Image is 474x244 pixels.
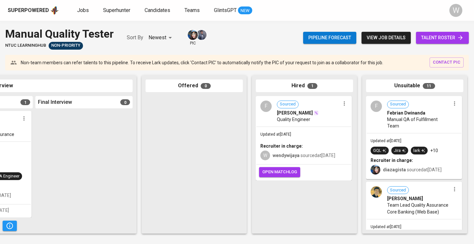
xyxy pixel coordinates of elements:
[371,165,380,175] img: diazagista@glints.com
[259,167,300,177] button: open matchlog
[260,143,303,149] b: Recruiter in charge:
[387,110,425,116] span: Febrian Dwinanda
[387,202,450,215] span: Team Lead Quality Assurance Core Banking (Web Base)
[5,43,46,49] span: NTUC LearningHub
[77,7,89,13] span: Jobs
[120,99,130,105] span: 0
[413,148,425,154] div: lark
[430,147,438,154] p: +10
[387,116,450,129] span: Manual QA of Fulfillment Team
[8,6,59,15] a: Superpoweredapp logo
[277,116,310,123] span: Quality Engineer
[371,139,401,143] span: Updated at [DATE]
[256,79,353,92] div: Hired
[8,7,49,14] div: Superpowered
[187,29,198,46] div: pic
[50,6,59,15] img: app logo
[238,7,252,14] span: NEW
[277,110,313,116] span: [PERSON_NAME]
[184,7,200,13] span: Teams
[421,34,464,42] span: talent roster
[38,99,72,106] span: Final Interview
[366,79,463,92] div: Unsuitable
[314,110,319,116] img: magic_wand.svg
[371,101,382,112] div: F
[383,167,442,172] span: sourced at [DATE]
[361,32,411,44] button: view job details
[387,195,423,202] span: [PERSON_NAME]
[383,167,406,172] b: diazagista
[188,30,198,40] img: diazagista@glints.com
[416,32,469,44] a: talent roster
[371,225,401,229] span: Updated at [DATE]
[387,101,409,107] span: Sourced
[127,34,143,42] p: Sort By
[371,186,382,198] img: 875f9282-50c3-436a-bdf0-9df8ec4dfb97.jpg
[77,6,90,15] a: Jobs
[449,4,462,17] div: W
[433,59,460,66] span: contact pic
[196,30,207,40] img: jhon@glints.com
[367,34,406,42] span: view job details
[21,59,383,66] p: Non-team members can refer talents to this pipeline. To receive Lark updates, click 'Contact PIC'...
[49,42,83,50] div: Sufficient Talents in Pipeline
[387,187,409,193] span: Sourced
[148,34,166,42] p: Newest
[273,153,300,158] b: wendywijaya
[307,83,317,89] span: 1
[3,221,17,231] button: Pipeline Triggers
[103,7,130,13] span: Superhunter
[430,57,464,67] button: contact pic
[423,83,435,89] span: 11
[214,6,252,15] a: GlintsGPT NEW
[5,26,114,42] div: Manual Quality Tester
[145,6,172,15] a: Candidates
[184,6,201,15] a: Teams
[201,83,211,89] span: 0
[260,101,272,112] div: F
[145,7,170,13] span: Candidates
[20,99,30,105] span: 1
[308,34,351,42] span: Pipeline forecast
[214,7,237,13] span: GlintsGPT
[277,101,298,107] span: Sourced
[103,6,132,15] a: Superhunter
[273,153,335,158] span: sourced at [DATE]
[260,132,291,137] span: Updated at [DATE]
[303,32,356,44] button: Pipeline forecast
[373,148,386,154] div: GQL
[49,43,83,49] span: Non-Priority
[146,79,243,92] div: Offered
[148,32,174,44] div: Newest
[366,96,462,179] div: FSourcedFebrian DwinandaManual QA of Fulfillment TeamUpdated at[DATE]GQLJiralark+10Recruiter in c...
[262,168,297,176] span: open matchlog
[371,158,413,163] b: Recruiter in charge:
[256,96,352,181] div: FSourced[PERSON_NAME]Quality EngineerUpdated at[DATE]Recruiter in charge:Wwendywijaya sourcedat[D...
[260,151,270,160] div: W
[394,148,406,154] div: Jira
